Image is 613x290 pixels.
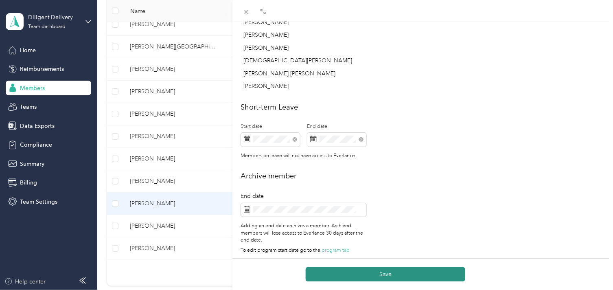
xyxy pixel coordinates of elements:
p: To edit program start date go to the [241,247,366,254]
h2: Archive member [241,171,604,182]
h2: Short-term Leave [241,102,604,113]
div: [PERSON_NAME] [244,82,366,90]
div: [DEMOGRAPHIC_DATA][PERSON_NAME] [244,56,366,65]
div: Adding an end date archives a member. Archived members will lose access to Everlance 30 days afte... [241,222,366,254]
div: [PERSON_NAME] [244,44,366,52]
label: End date [307,123,366,130]
span: program tab [322,247,350,253]
div: [PERSON_NAME] [244,18,366,26]
iframe: Everlance-gr Chat Button Frame [567,244,613,290]
button: Save [306,267,465,281]
div: [PERSON_NAME] [PERSON_NAME] [244,69,366,78]
div: [PERSON_NAME] [244,31,366,39]
label: Start date [241,123,300,130]
div: Members on leave will not have access to Everlance. [241,152,378,160]
div: End date [241,192,366,200]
